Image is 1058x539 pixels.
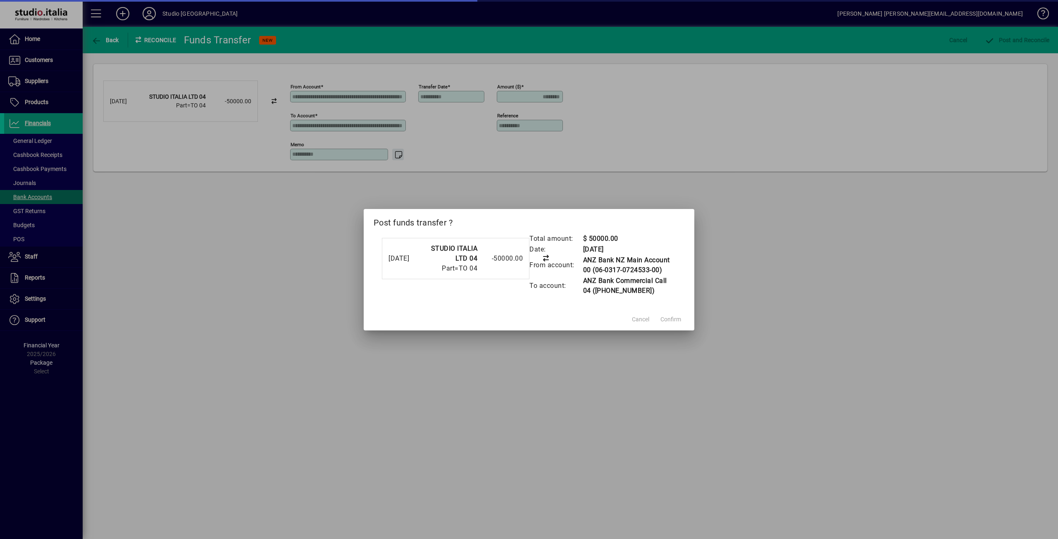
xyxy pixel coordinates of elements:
strong: STUDIO ITALIA LTD 04 [431,245,478,262]
td: Date: [529,244,583,255]
div: -50000.00 [481,254,523,264]
td: From account: [529,255,583,275]
div: [DATE] [388,254,415,264]
td: Total amount: [529,233,583,244]
td: [DATE] [583,244,676,255]
td: To account: [529,275,583,296]
td: ANZ Bank NZ Main Account 00 (06-0317-0724533-00) [583,255,676,275]
td: $ 50000.00 [583,233,676,244]
span: Part=TO 04 [442,264,477,272]
td: ANZ Bank Commercial Call 04 ([PHONE_NUMBER]) [583,275,676,296]
h2: Post funds transfer ? [364,209,694,233]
